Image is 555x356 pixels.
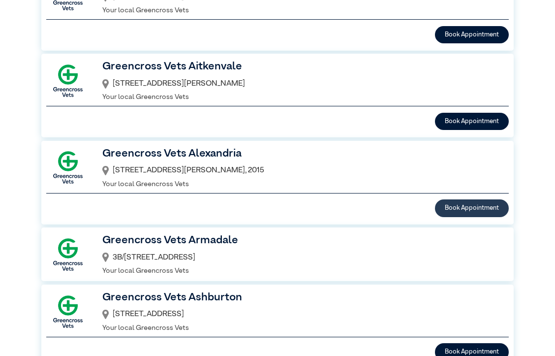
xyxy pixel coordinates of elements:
[102,59,496,75] h3: Greencross Vets Aitkenvale
[435,199,509,217] button: Book Appointment
[102,5,496,16] p: Your local Greencross Vets
[102,232,496,249] h3: Greencross Vets Armadale
[102,266,496,277] p: Your local Greencross Vets
[102,75,496,92] div: [STREET_ADDRESS][PERSON_NAME]
[435,113,509,130] button: Book Appointment
[46,290,90,333] img: GX-Square.png
[102,162,496,179] div: [STREET_ADDRESS][PERSON_NAME], 2015
[46,59,90,102] img: GX-Square.png
[102,92,496,103] p: Your local Greencross Vets
[102,146,496,162] h3: Greencross Vets Alexandria
[102,249,496,266] div: 3B/[STREET_ADDRESS]
[435,26,509,43] button: Book Appointment
[102,306,496,323] div: [STREET_ADDRESS]
[46,146,90,189] img: GX-Square.png
[102,179,496,190] p: Your local Greencross Vets
[102,323,496,334] p: Your local Greencross Vets
[46,233,90,276] img: GX-Square.png
[102,290,496,306] h3: Greencross Vets Ashburton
